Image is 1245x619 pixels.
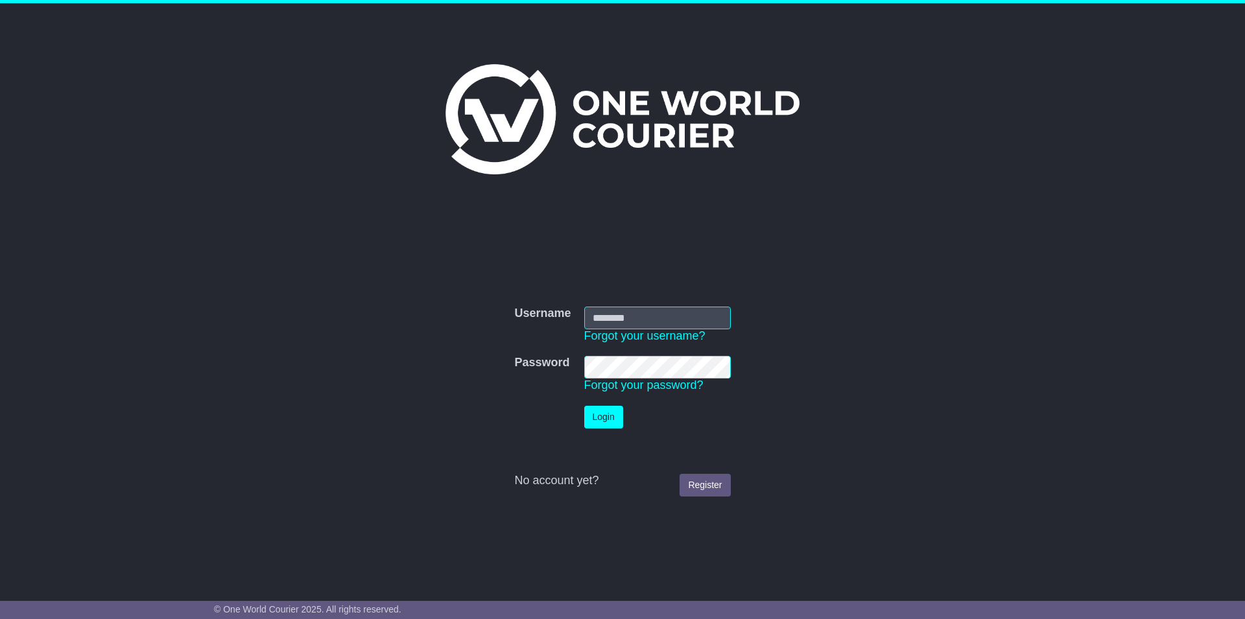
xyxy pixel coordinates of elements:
button: Login [584,406,623,428]
a: Forgot your username? [584,329,705,342]
label: Username [514,307,571,321]
label: Password [514,356,569,370]
span: © One World Courier 2025. All rights reserved. [214,604,401,614]
img: One World [445,64,800,174]
a: Register [680,474,730,496]
div: No account yet? [514,474,730,488]
a: Forgot your password? [584,379,704,391]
